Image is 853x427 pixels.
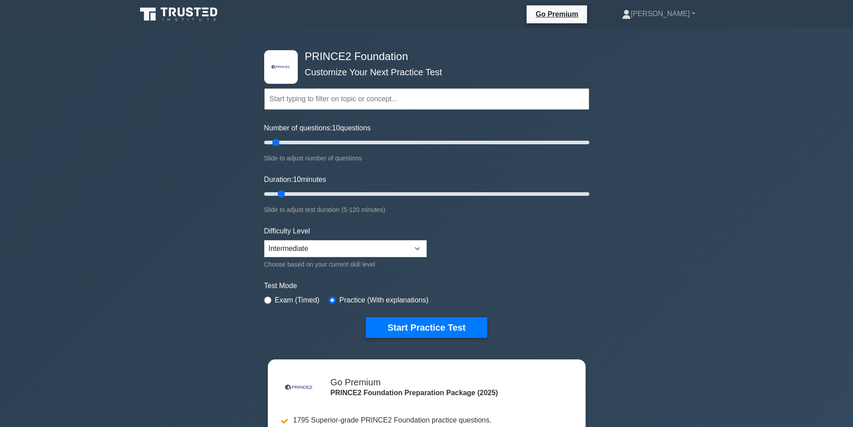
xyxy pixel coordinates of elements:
div: Slide to adjust test duration (5-120 minutes) [264,204,589,215]
div: Slide to adjust number of questions [264,153,589,164]
label: Number of questions: questions [264,123,371,134]
button: Start Practice Test [366,317,487,338]
h4: PRINCE2 Foundation [301,50,545,63]
label: Practice (With explanations) [339,295,429,306]
a: [PERSON_NAME] [600,5,717,23]
label: Exam (Timed) [275,295,320,306]
label: Duration: minutes [264,174,326,185]
div: Choose based on your current skill level [264,259,427,270]
span: 10 [293,176,301,183]
span: 10 [332,124,340,132]
label: Difficulty Level [264,226,310,237]
label: Test Mode [264,280,589,291]
input: Start typing to filter on topic or concept... [264,88,589,110]
a: Go Premium [530,9,583,20]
